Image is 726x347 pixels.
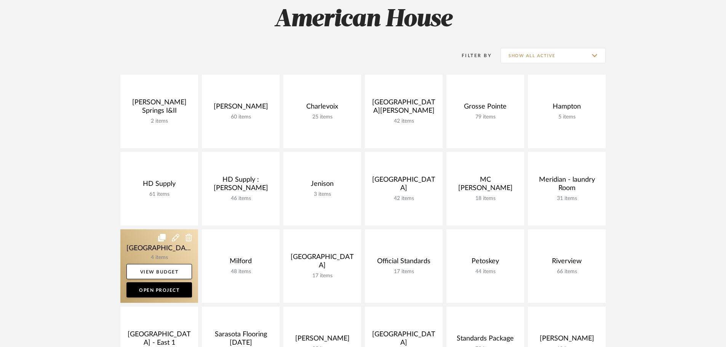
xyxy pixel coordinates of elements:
[126,282,192,297] a: Open Project
[534,114,600,120] div: 5 items
[208,257,273,269] div: Milford
[371,269,437,275] div: 17 items
[208,195,273,202] div: 46 items
[208,102,273,114] div: [PERSON_NAME]
[126,180,192,191] div: HD Supply
[453,195,518,202] div: 18 items
[453,334,518,346] div: Standards Package
[453,257,518,269] div: Petoskey
[453,176,518,195] div: MC [PERSON_NAME]
[534,176,600,195] div: Meridian - laundry Room
[126,264,192,279] a: View Budget
[371,118,437,125] div: 42 items
[126,118,192,125] div: 2 items
[453,114,518,120] div: 79 items
[534,269,600,275] div: 66 items
[208,114,273,120] div: 60 items
[289,191,355,198] div: 3 items
[534,257,600,269] div: Riverview
[126,98,192,118] div: [PERSON_NAME] Springs I&II
[371,195,437,202] div: 42 items
[452,52,492,59] div: Filter By
[371,257,437,269] div: Official Standards
[453,269,518,275] div: 44 items
[289,180,355,191] div: Jenison
[371,98,437,118] div: [GEOGRAPHIC_DATA][PERSON_NAME]
[534,195,600,202] div: 31 items
[534,334,600,346] div: [PERSON_NAME]
[126,191,192,198] div: 61 items
[208,269,273,275] div: 48 items
[89,5,637,34] h2: American House
[289,273,355,279] div: 17 items
[289,334,355,346] div: [PERSON_NAME]
[453,102,518,114] div: Grosse Pointe
[534,102,600,114] div: Hampton
[289,102,355,114] div: Charlevoix
[208,176,273,195] div: HD Supply : [PERSON_NAME]
[289,114,355,120] div: 25 items
[371,176,437,195] div: [GEOGRAPHIC_DATA]
[289,253,355,273] div: [GEOGRAPHIC_DATA]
